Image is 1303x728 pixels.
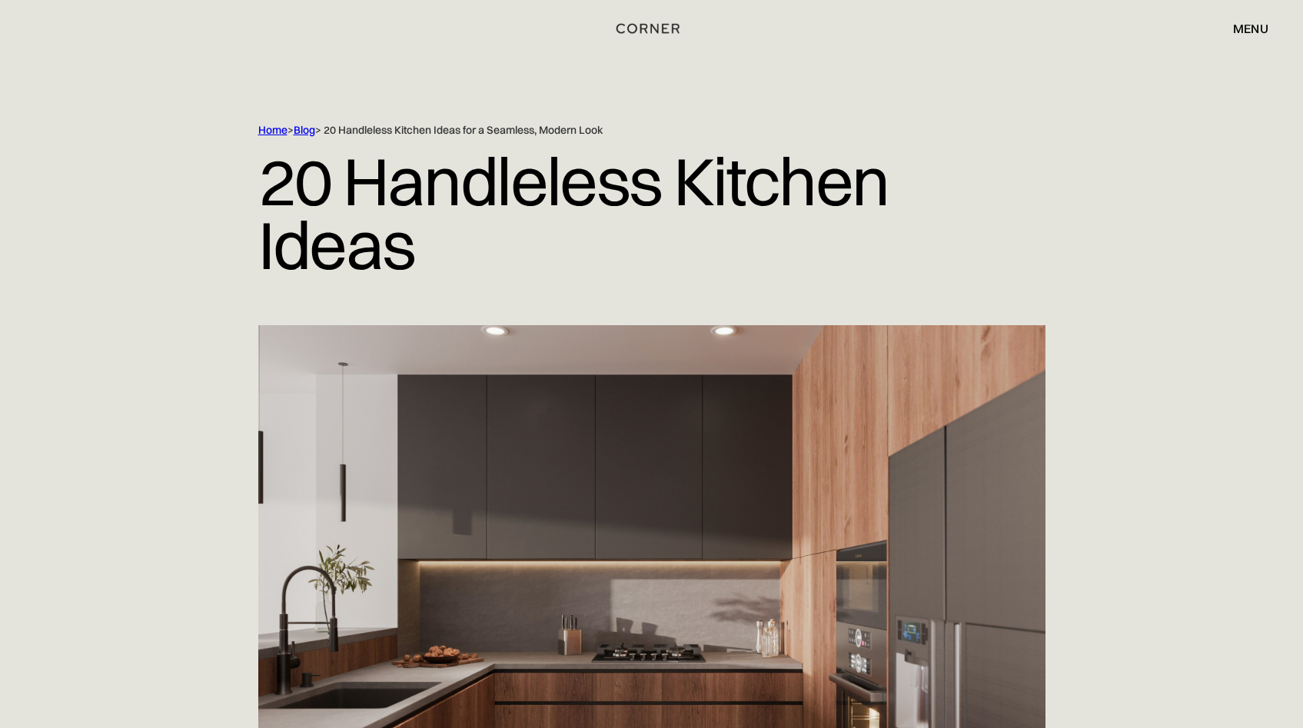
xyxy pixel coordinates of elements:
div: menu [1233,22,1268,35]
div: menu [1218,15,1268,42]
a: home [597,18,706,38]
a: Home [258,123,288,137]
div: > > 20 Handleless Kitchen Ideas for a Seamless, Modern Look [258,123,981,138]
a: Blog [294,123,315,137]
h1: 20 Handleless Kitchen Ideas [258,138,1045,288]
